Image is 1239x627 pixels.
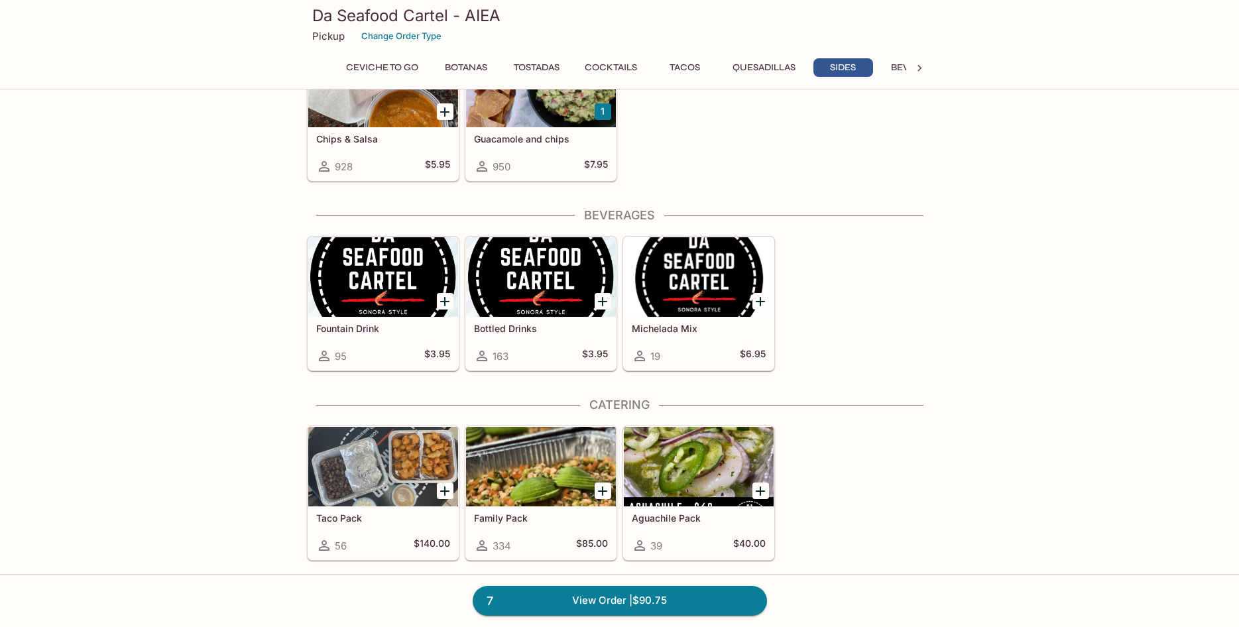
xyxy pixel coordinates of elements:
[466,427,616,506] div: Family Pack
[632,512,766,524] h5: Aguachile Pack
[466,237,616,317] div: Bottled Drinks
[623,237,774,370] a: Michelada Mix19$6.95
[584,158,608,174] h5: $7.95
[884,58,953,77] button: Beverages
[312,30,345,42] p: Pickup
[623,426,774,560] a: Aguachile Pack39$40.00
[424,348,450,364] h5: $3.95
[479,592,501,610] span: 7
[465,426,617,560] a: Family Pack334$85.00
[307,398,933,412] h4: Catering
[316,323,450,334] h5: Fountain Drink
[465,47,617,181] a: Guacamole and chips950$7.95
[312,5,927,26] h3: Da Seafood Cartel - AIEA
[582,348,608,364] h5: $3.95
[576,538,608,553] h5: $85.00
[740,348,766,364] h5: $6.95
[474,512,608,524] h5: Family Pack
[632,323,766,334] h5: Michelada Mix
[650,540,662,552] span: 39
[316,133,450,144] h5: Chips & Salsa
[316,512,450,524] h5: Taco Pack
[595,483,611,499] button: Add Family Pack
[308,237,459,370] a: Fountain Drink95$3.95
[339,58,426,77] button: Ceviche To Go
[595,293,611,310] button: Add Bottled Drinks
[473,586,767,615] a: 7View Order |$90.75
[752,293,769,310] button: Add Michelada Mix
[466,48,616,127] div: Guacamole and chips
[335,160,353,173] span: 928
[465,237,617,370] a: Bottled Drinks163$3.95
[436,58,496,77] button: Botanas
[506,58,567,77] button: Tostadas
[650,350,660,363] span: 19
[308,426,459,560] a: Taco Pack56$140.00
[355,26,447,46] button: Change Order Type
[437,293,453,310] button: Add Fountain Drink
[308,48,458,127] div: Chips & Salsa
[725,58,803,77] button: Quesadillas
[624,427,774,506] div: Aguachile Pack
[335,350,347,363] span: 95
[577,58,644,77] button: Cocktails
[595,103,611,120] button: Add Guacamole and chips
[335,540,347,552] span: 56
[308,47,459,181] a: Chips & Salsa928$5.95
[733,538,766,553] h5: $40.00
[425,158,450,174] h5: $5.95
[307,208,933,223] h4: Beverages
[655,58,715,77] button: Tacos
[752,483,769,499] button: Add Aguachile Pack
[308,427,458,506] div: Taco Pack
[437,103,453,120] button: Add Chips & Salsa
[813,58,873,77] button: Sides
[437,483,453,499] button: Add Taco Pack
[493,160,510,173] span: 950
[308,237,458,317] div: Fountain Drink
[414,538,450,553] h5: $140.00
[493,540,511,552] span: 334
[624,237,774,317] div: Michelada Mix
[474,323,608,334] h5: Bottled Drinks
[493,350,508,363] span: 163
[474,133,608,144] h5: Guacamole and chips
